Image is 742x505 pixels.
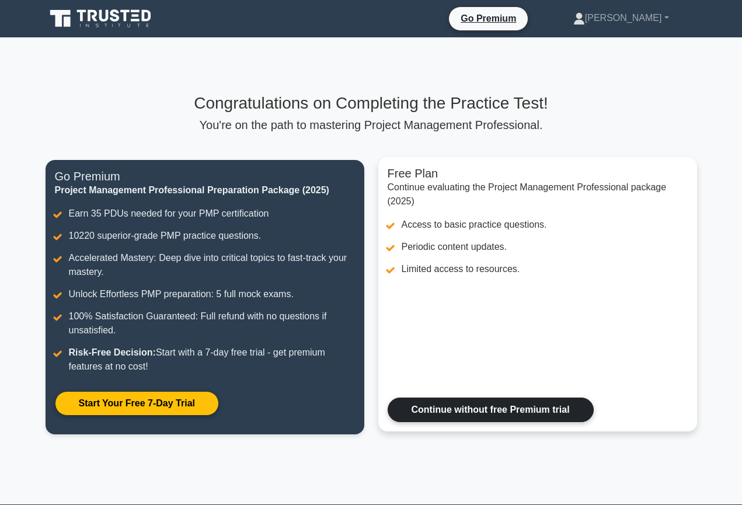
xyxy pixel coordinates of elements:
[55,391,219,416] a: Start Your Free 7-Day Trial
[46,118,697,132] p: You're on the path to mastering Project Management Professional.
[454,11,523,26] a: Go Premium
[46,93,697,113] h3: Congratulations on Completing the Practice Test!
[545,6,697,30] a: [PERSON_NAME]
[388,398,594,422] a: Continue without free Premium trial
